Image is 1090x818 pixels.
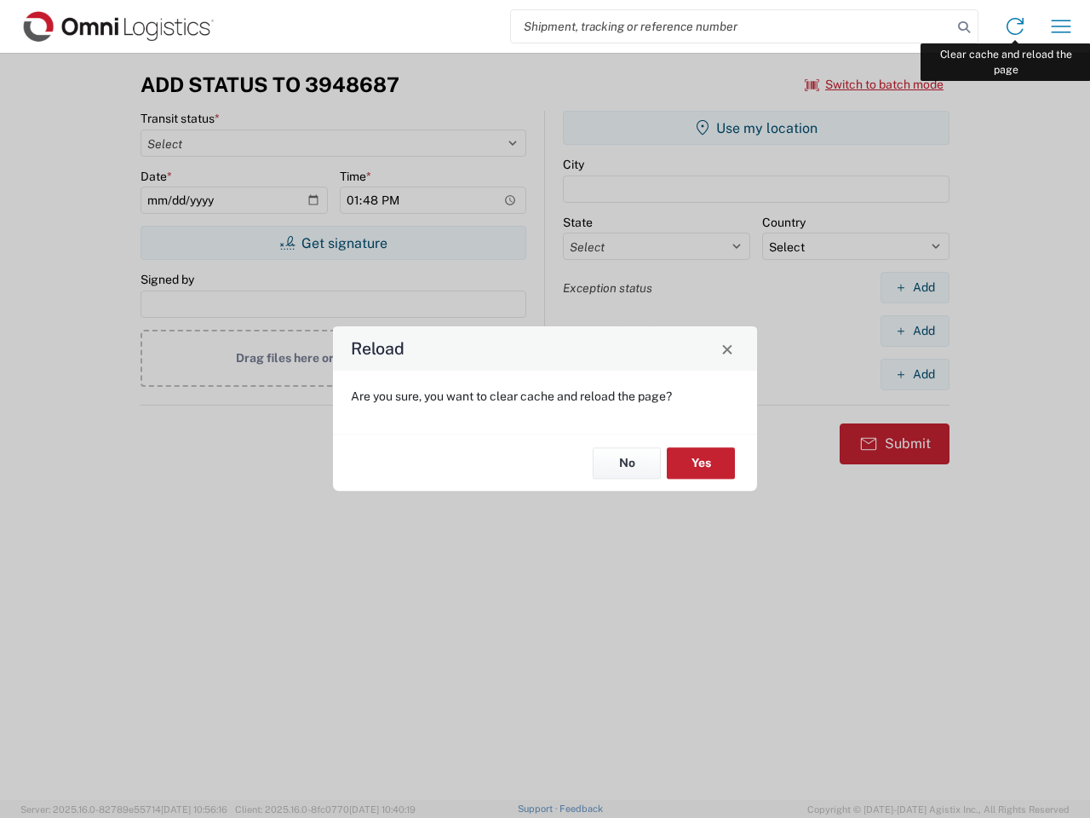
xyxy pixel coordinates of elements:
h4: Reload [351,337,404,361]
button: Yes [667,447,735,479]
button: Close [715,337,739,360]
input: Shipment, tracking or reference number [511,10,952,43]
button: No [593,447,661,479]
p: Are you sure, you want to clear cache and reload the page? [351,389,739,404]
